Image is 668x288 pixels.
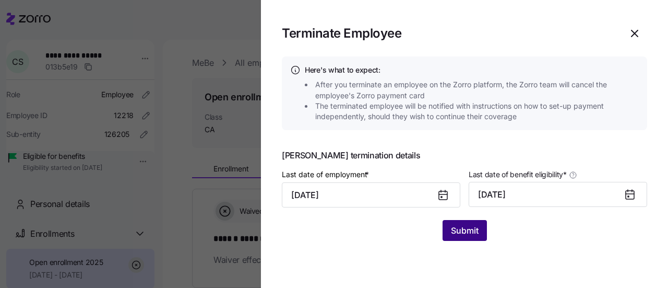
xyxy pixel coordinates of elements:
[282,25,614,41] h1: Terminate Employee
[443,220,487,241] button: Submit
[451,224,479,237] span: Submit
[469,182,647,207] button: [DATE]
[469,169,567,180] span: Last date of benefit eligibility *
[282,182,460,208] input: MM/DD/YYYY
[282,151,647,159] span: [PERSON_NAME] termination details
[315,79,642,101] span: After you terminate an employee on the Zorro platform, the Zorro team will cancel the employee's ...
[305,65,639,75] h4: Here's what to expect:
[315,101,642,122] span: The terminated employee will be notified with instructions on how to set-up payment independently...
[282,169,371,180] label: Last date of employment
